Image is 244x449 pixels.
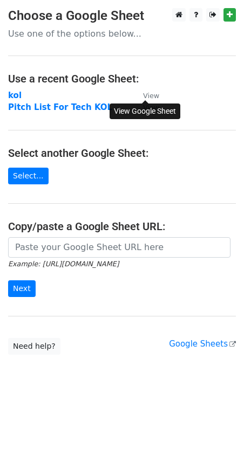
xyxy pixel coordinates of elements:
[132,91,159,100] a: View
[169,339,236,349] a: Google Sheets
[8,168,49,184] a: Select...
[8,237,231,258] input: Paste your Google Sheet URL here
[8,28,236,39] p: Use one of the options below...
[8,8,236,24] h3: Choose a Google Sheet
[8,102,112,112] a: Pitch List For Tech KOL
[8,72,236,85] h4: Use a recent Google Sheet:
[8,260,119,268] small: Example: [URL][DOMAIN_NAME]
[8,91,22,100] a: kol
[110,103,180,119] div: View Google Sheet
[8,338,60,355] a: Need help?
[8,147,236,160] h4: Select another Google Sheet:
[8,280,36,297] input: Next
[143,92,159,100] small: View
[8,220,236,233] h4: Copy/paste a Google Sheet URL:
